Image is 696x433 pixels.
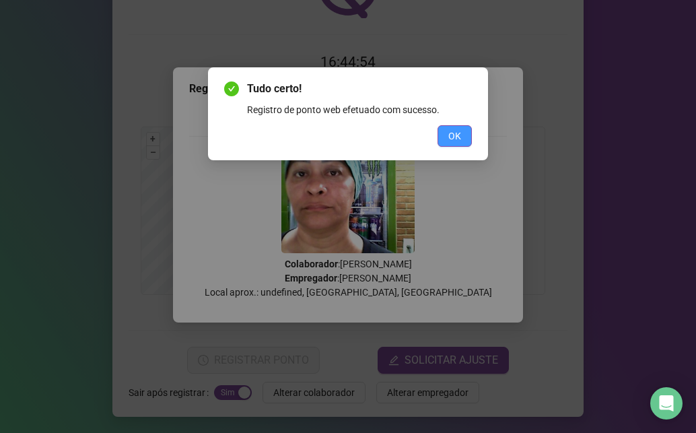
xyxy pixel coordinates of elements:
[247,102,472,117] div: Registro de ponto web efetuado com sucesso.
[438,125,472,147] button: OK
[224,81,239,96] span: check-circle
[448,129,461,143] span: OK
[650,387,683,420] div: Open Intercom Messenger
[247,81,472,97] span: Tudo certo!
